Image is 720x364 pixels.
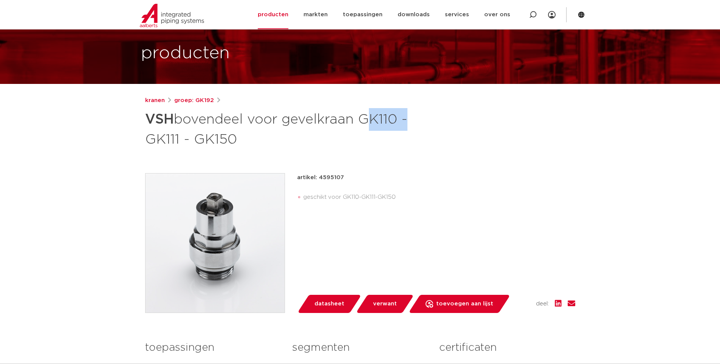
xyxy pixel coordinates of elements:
span: verwant [373,298,397,310]
h1: producten [141,41,230,65]
img: Product Image for VSH bovendeel voor gevelkraan GK110 - GK111 - GK150 [146,173,285,313]
li: geschikt voor GK110-GK111-GK150 [303,191,575,203]
a: verwant [356,295,414,313]
span: toevoegen aan lijst [436,298,493,310]
strong: VSH [145,113,174,126]
h3: certificaten [439,340,575,355]
h1: bovendeel voor gevelkraan GK110 - GK111 - GK150 [145,108,429,149]
span: deel: [536,299,549,308]
a: kranen [145,96,165,105]
h3: toepassingen [145,340,281,355]
a: datasheet [297,295,361,313]
h3: segmenten [292,340,428,355]
p: artikel: 4595107 [297,173,344,182]
span: datasheet [314,298,344,310]
a: groep: GK192 [174,96,214,105]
